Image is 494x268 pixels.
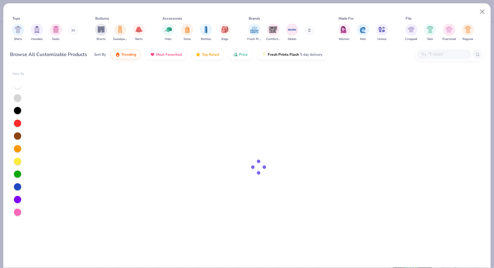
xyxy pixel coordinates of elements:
div: filter for Totes [181,24,193,41]
button: filter button [133,24,145,41]
button: filter button [181,24,193,41]
img: Shirts Image [15,26,21,33]
div: Filter By [12,72,25,76]
img: TopRated.gif [196,52,201,57]
div: filter for Fresh Prints [247,24,261,41]
div: filter for Women [338,24,350,41]
button: filter button [219,24,231,41]
div: filter for Tanks [50,24,62,41]
div: Fits [406,16,412,21]
img: Shorts Image [98,26,105,33]
button: Top Rated [191,49,224,60]
button: filter button [405,24,417,41]
button: filter button [266,24,280,41]
img: Comfort Colors Image [269,25,278,34]
img: Totes Image [184,26,191,33]
div: Bottoms [96,16,110,21]
div: filter for Comfort Colors [266,24,280,41]
div: filter for Skirts [133,24,145,41]
button: filter button [50,24,62,41]
span: Unisex [378,37,387,41]
span: Tanks [52,37,60,41]
button: filter button [200,24,212,41]
span: Hoodies [31,37,43,41]
button: filter button [462,24,474,41]
button: filter button [95,24,107,41]
button: Price [228,49,252,60]
button: filter button [424,24,436,41]
button: filter button [162,24,174,41]
span: Trending [121,52,136,57]
img: Cropped Image [408,26,415,33]
div: Accessories [163,16,182,21]
img: trending.gif [115,52,120,57]
span: Slim [427,37,433,41]
button: Close [477,6,488,18]
img: Sweatpants Image [117,26,123,33]
span: Comfort Colors [266,37,280,41]
button: Trending [111,49,141,60]
div: filter for Gildan [286,24,298,41]
span: Regular [463,37,473,41]
img: flash.gif [262,52,267,57]
span: Bags [221,37,228,41]
img: Bags Image [221,26,228,33]
div: filter for Shirts [12,24,24,41]
span: Bottles [201,37,211,41]
span: Shirts [14,37,22,41]
img: Tanks Image [53,26,59,33]
div: filter for Cropped [405,24,417,41]
img: Fresh Prints Image [250,25,259,34]
img: Regular Image [465,26,472,33]
span: Fresh Prints Flash [268,52,299,57]
div: filter for Hoodies [31,24,43,41]
div: filter for Unisex [376,24,388,41]
img: Women Image [341,26,348,33]
button: filter button [31,24,43,41]
div: Browse All Customizable Products [10,51,87,58]
span: Oversized [442,37,456,41]
span: Price [239,52,248,57]
span: Top Rated [202,52,219,57]
button: filter button [113,24,127,41]
button: Most Favorited [146,49,186,60]
span: Gildan [288,37,296,41]
div: filter for Bags [219,24,231,41]
img: Hoodies Image [34,26,40,33]
img: Hats Image [165,26,172,33]
span: Cropped [405,37,417,41]
img: Skirts Image [136,26,142,33]
div: Sort By [94,52,106,57]
button: filter button [247,24,261,41]
img: Unisex Image [378,26,385,33]
div: filter for Bottles [200,24,212,41]
div: filter for Hats [162,24,174,41]
button: filter button [12,24,24,41]
span: Hats [165,37,172,41]
img: Men Image [360,26,366,33]
input: Try "T-Shirt" [420,51,467,58]
div: filter for Regular [462,24,474,41]
button: filter button [442,24,456,41]
img: Oversized Image [446,26,453,33]
span: Women [339,37,350,41]
div: filter for Slim [424,24,436,41]
img: Bottles Image [203,26,209,33]
div: filter for Shorts [95,24,107,41]
span: 5 day delivery [300,51,322,58]
span: Sweatpants [113,37,127,41]
span: Totes [183,37,191,41]
button: filter button [376,24,388,41]
button: filter button [357,24,369,41]
img: most_fav.gif [150,52,155,57]
img: Gildan Image [288,25,297,34]
div: Made For [339,16,354,21]
div: filter for Men [357,24,369,41]
button: filter button [338,24,350,41]
div: filter for Sweatpants [113,24,127,41]
div: Brands [249,16,260,21]
div: filter for Oversized [442,24,456,41]
span: Fresh Prints [247,37,261,41]
span: Men [360,37,366,41]
span: Skirts [135,37,143,41]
